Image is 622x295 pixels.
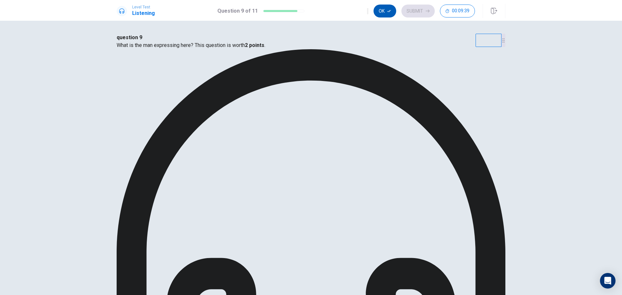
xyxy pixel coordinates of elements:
[132,9,155,17] h1: Listening
[132,5,155,9] span: Level Test
[117,42,265,48] span: What is the man expressing here? This question is worth .
[245,42,264,48] b: 2 points
[117,34,505,41] h4: question 9
[600,273,616,289] div: Open Intercom Messenger
[374,5,396,17] button: Ok
[452,8,469,14] span: 00:09:39
[217,7,258,15] h1: Question 9 of 11
[440,5,475,17] button: 00:09:39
